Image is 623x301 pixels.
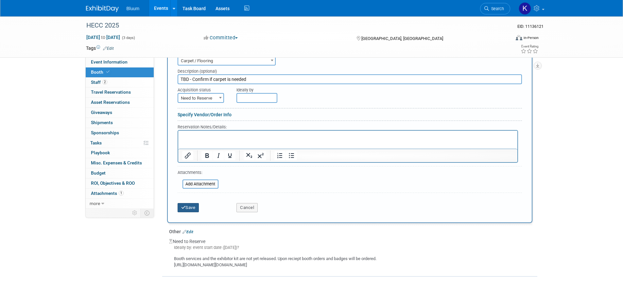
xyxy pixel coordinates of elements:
[178,56,275,66] span: Carpet / Flooring
[361,36,443,41] span: [GEOGRAPHIC_DATA], [GEOGRAPHIC_DATA]
[516,35,522,40] img: Format-Inperson.png
[224,151,235,160] button: Underline
[169,235,532,268] div: Need to Reserve
[140,209,154,217] td: Toggle Event Tabs
[127,6,140,11] span: Bluum
[86,67,154,77] a: Booth
[472,34,539,44] div: Event Format
[91,160,142,165] span: Misc. Expenses & Credits
[178,112,232,117] a: Specify Vendor/Order Info
[90,201,100,206] span: more
[86,87,154,97] a: Travel Reservations
[201,151,213,160] button: Bold
[86,128,154,138] a: Sponsorships
[102,80,107,85] span: 2
[86,98,154,107] a: Asset Reservations
[129,209,141,217] td: Personalize Event Tab Strip
[255,151,266,160] button: Superscript
[519,2,531,15] img: Kellie Noller
[91,80,107,85] span: Staff
[86,148,154,158] a: Playbook
[178,84,227,93] div: Acquisition status
[91,150,110,155] span: Playbook
[182,230,193,234] a: Edit
[86,34,120,40] span: [DATE] [DATE]
[86,45,114,51] td: Tags
[201,34,240,41] button: Committed
[480,3,510,14] a: Search
[86,57,154,67] a: Event Information
[91,59,128,65] span: Event Information
[182,151,193,160] button: Insert/edit link
[91,180,135,186] span: ROI, Objectives & ROO
[91,191,124,196] span: Attachments
[86,189,154,198] a: Attachments1
[169,251,532,268] div: Booth services and the exhibitor kit are not yet released. Upon reciept booth orders and badges w...
[86,118,154,128] a: Shipments
[106,70,110,74] i: Booth reservation complete
[169,245,532,251] div: Ideally by: event start date ([DATE])?
[523,35,539,40] div: In-Person
[178,123,518,130] div: Reservation Notes/Details:
[178,56,276,66] span: Carpet / Flooring
[178,203,199,212] button: Save
[86,6,119,12] img: ExhibitDay
[86,179,154,188] a: ROI, Objectives & ROO
[178,170,218,177] div: Attachments:
[86,108,154,118] a: Giveaways
[236,203,258,212] button: Cancel
[274,151,286,160] button: Numbered list
[178,94,223,103] span: Need to Reserve
[103,46,114,51] a: Edit
[213,151,224,160] button: Italic
[286,151,297,160] button: Bullet list
[119,191,124,196] span: 1
[169,228,532,235] div: Other
[521,45,538,48] div: Event Rating
[90,140,102,145] span: Tasks
[91,120,113,125] span: Shipments
[178,93,224,103] span: Need to Reserve
[91,110,112,115] span: Giveaways
[91,100,130,105] span: Asset Reservations
[236,84,492,93] div: Ideally by
[86,138,154,148] a: Tasks
[86,78,154,87] a: Staff2
[86,168,154,178] a: Budget
[91,69,111,75] span: Booth
[121,36,135,40] span: (3 days)
[489,6,504,11] span: Search
[178,131,517,149] iframe: Rich Text Area
[517,24,544,29] span: Event ID: 11136121
[91,130,119,135] span: Sponsorships
[84,20,500,31] div: HECC 2025
[91,170,106,176] span: Budget
[178,66,522,74] div: Description (optional)
[86,158,154,168] a: Misc. Expenses & Credits
[86,199,154,209] a: more
[91,89,131,95] span: Travel Reservations
[244,151,255,160] button: Subscript
[100,35,106,40] span: to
